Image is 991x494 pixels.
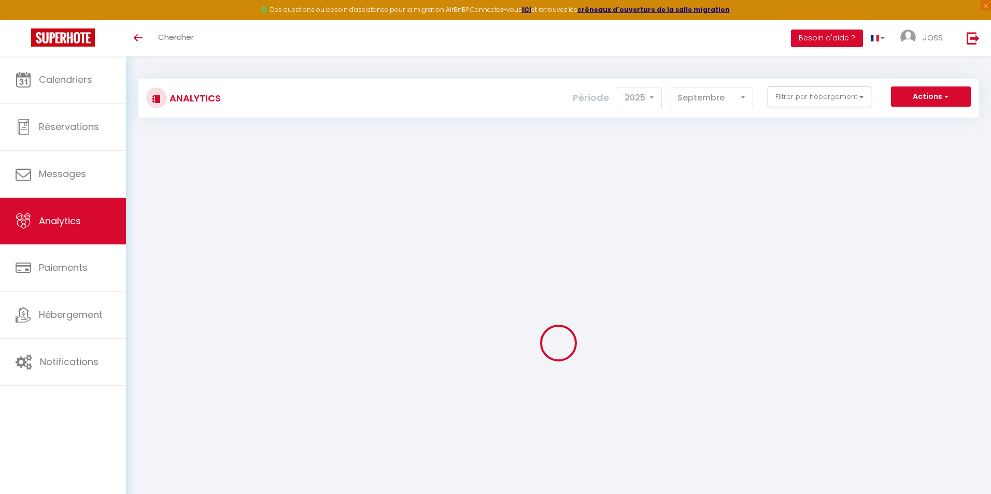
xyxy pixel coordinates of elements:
span: Joss [923,31,943,43]
span: Hébergement [39,308,103,321]
a: ... Joss [893,20,956,56]
span: Calendriers [39,73,92,86]
a: ICI [522,5,531,14]
a: créneaux d'ouverture de la salle migration [577,5,730,14]
h3: Analytics [167,86,221,110]
span: Analytics [39,214,81,227]
a: Chercher [150,20,202,56]
span: Messages [39,167,86,180]
span: Notifications [40,355,98,368]
span: Réservations [39,120,99,133]
button: Actions [891,86,971,107]
img: ... [900,30,916,45]
img: Super Booking [31,28,95,47]
img: logout [967,32,980,45]
span: Paiements [39,261,88,274]
button: Filtrer par hébergement [768,86,871,107]
button: Besoin d'aide ? [791,30,863,47]
span: Chercher [158,32,194,42]
label: Période [573,86,609,109]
